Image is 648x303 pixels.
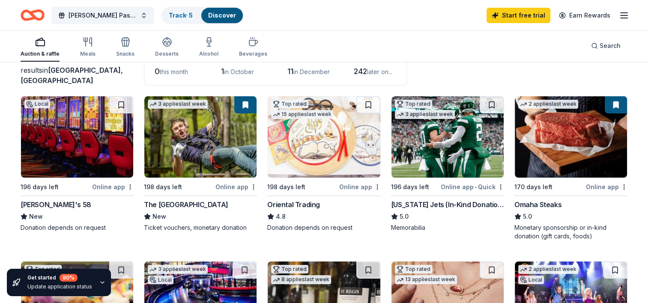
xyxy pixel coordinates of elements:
img: Image for Oriental Trading [268,96,380,178]
div: Local [24,100,50,108]
span: in December [293,68,330,75]
span: in [21,66,123,85]
span: 11 [287,67,293,76]
div: Oriental Trading [267,199,320,210]
span: New [152,211,166,222]
button: [PERSON_NAME] Pasta Night [51,7,154,24]
div: Beverages [239,50,267,57]
div: 198 days left [144,182,182,192]
a: Home [21,5,45,25]
img: Image for Jake's 58 [21,96,133,178]
div: 8 applies last week [271,275,331,284]
a: Start free trial [487,8,550,23]
a: Image for Jake's 58Local196 days leftOnline app[PERSON_NAME]'s 58NewDonation depends on request [21,96,134,232]
img: Image for Omaha Steaks [515,96,627,178]
div: results [21,65,134,86]
div: Ticket vouchers, monetary donation [144,223,257,232]
span: later on... [367,68,392,75]
a: Image for Omaha Steaks 2 applieslast week170 days leftOnline appOmaha Steaks5.0Monetary sponsorsh... [514,96,627,241]
div: Alcohol [199,50,218,57]
div: 3 applies last week [148,100,208,109]
div: 80 % [60,274,78,282]
span: Search [600,41,621,51]
div: Top rated [271,100,308,108]
span: 0 [155,67,160,76]
div: Top rated [271,265,308,273]
div: Auction & raffle [21,50,60,57]
button: Search [584,37,627,54]
div: [PERSON_NAME]'s 58 [21,199,91,210]
div: Online app [215,181,257,192]
span: this month [160,68,188,75]
span: 4.8 [276,211,286,222]
div: Local [518,276,544,284]
a: Track· 5 [169,12,193,19]
span: 242 [354,67,367,76]
span: [GEOGRAPHIC_DATA], [GEOGRAPHIC_DATA] [21,66,123,85]
div: 15 applies last week [271,110,333,119]
div: Snacks [116,50,134,57]
button: Alcohol [199,33,218,62]
div: Monetary sponsorship or in-kind donation (gift cards, foods) [514,223,627,241]
div: Top rated [395,100,432,108]
a: Discover [208,12,236,19]
div: Donation depends on request [21,223,134,232]
span: in October [224,68,254,75]
div: 196 days left [391,182,429,192]
div: Desserts [155,50,179,57]
div: 198 days left [267,182,305,192]
div: Meals [80,50,96,57]
div: 3 applies last week [395,110,455,119]
div: Online app [586,181,627,192]
button: Track· 5Discover [161,7,244,24]
div: 196 days left [21,182,59,192]
div: Omaha Steaks [514,199,561,210]
div: Local [148,276,173,284]
button: Meals [80,33,96,62]
div: [US_STATE] Jets (In-Kind Donation) [391,199,504,210]
div: Online app Quick [441,181,504,192]
button: Desserts [155,33,179,62]
img: Image for The Adventure Park [144,96,257,178]
div: Online app [92,181,134,192]
img: Image for New York Jets (In-Kind Donation) [391,96,504,178]
span: 5.0 [400,211,409,222]
a: Image for The Adventure Park3 applieslast week198 days leftOnline appThe [GEOGRAPHIC_DATA]NewTick... [144,96,257,232]
div: 2 applies last week [518,100,578,109]
button: Beverages [239,33,267,62]
button: Snacks [116,33,134,62]
div: The [GEOGRAPHIC_DATA] [144,199,228,210]
div: Update application status [27,283,92,290]
span: 1 [221,67,224,76]
div: 170 days left [514,182,552,192]
a: Image for Oriental TradingTop rated15 applieslast week198 days leftOnline appOriental Trading4.8D... [267,96,380,232]
div: Memorabilia [391,223,504,232]
div: Get started [27,274,92,282]
span: [PERSON_NAME] Pasta Night [69,10,137,21]
div: 3 applies last week [148,265,208,274]
button: Auction & raffle [21,33,60,62]
div: Online app [339,181,381,192]
div: 13 applies last week [395,275,457,284]
a: Earn Rewards [554,8,615,23]
div: Top rated [395,265,432,273]
a: Image for New York Jets (In-Kind Donation)Top rated3 applieslast week196 days leftOnline app•Quic... [391,96,504,232]
span: • [475,184,477,190]
span: New [29,211,43,222]
div: 2 applies last week [518,265,578,274]
div: Donation depends on request [267,223,380,232]
span: 5.0 [523,211,532,222]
